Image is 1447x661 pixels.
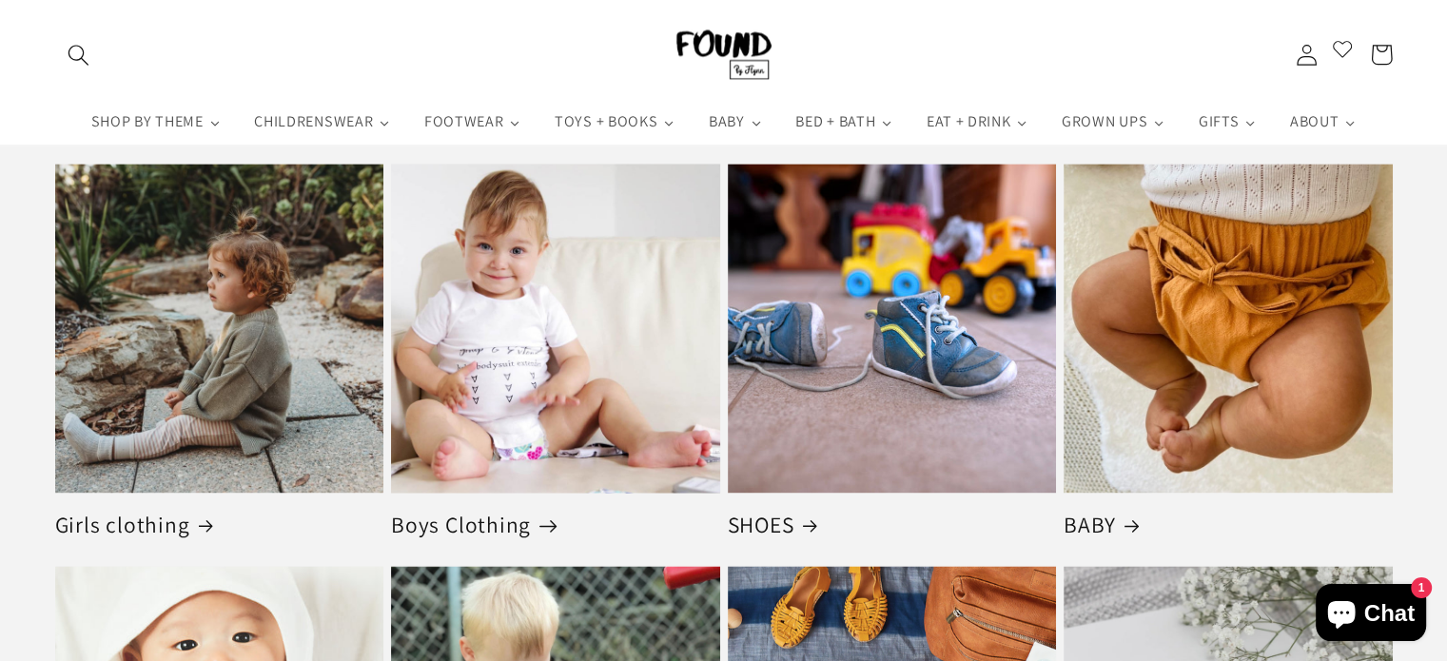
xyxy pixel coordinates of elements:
[1331,30,1354,79] a: Open Wishlist
[55,30,104,79] summary: Search
[1182,99,1273,145] a: GIFTS
[1064,511,1393,539] a: BABY
[538,99,692,145] a: TOYS + BOOKS
[238,99,408,145] a: CHILDRENSWEAR
[250,112,375,131] span: CHILDRENSWEAR
[88,112,205,131] span: SHOP BY THEME
[55,511,384,539] a: Girls clothing
[909,99,1045,145] a: EAT + DRINK
[74,99,238,145] a: SHOP BY THEME
[792,112,877,131] span: BED + BATH
[1286,112,1340,131] span: ABOUT
[692,99,778,145] a: BABY
[1195,112,1241,131] span: GIFTS
[1310,584,1432,646] inbox-online-store-chat: Shopify online store chat
[1273,99,1373,145] a: ABOUT
[420,112,506,131] span: FOOTWEAR
[728,511,1057,539] a: SHOES
[923,112,1013,131] span: EAT + DRINK
[705,112,747,131] span: BABY
[676,30,772,80] img: FOUND By Flynn logo
[551,112,659,131] span: TOYS + BOOKS
[407,99,538,145] a: FOOTWEAR
[1045,99,1182,145] a: GROWN UPS
[391,511,720,539] a: Boys Clothing
[1058,112,1149,131] span: GROWN UPS
[1331,37,1354,68] span: Open Wishlist
[778,99,909,145] a: BED + BATH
